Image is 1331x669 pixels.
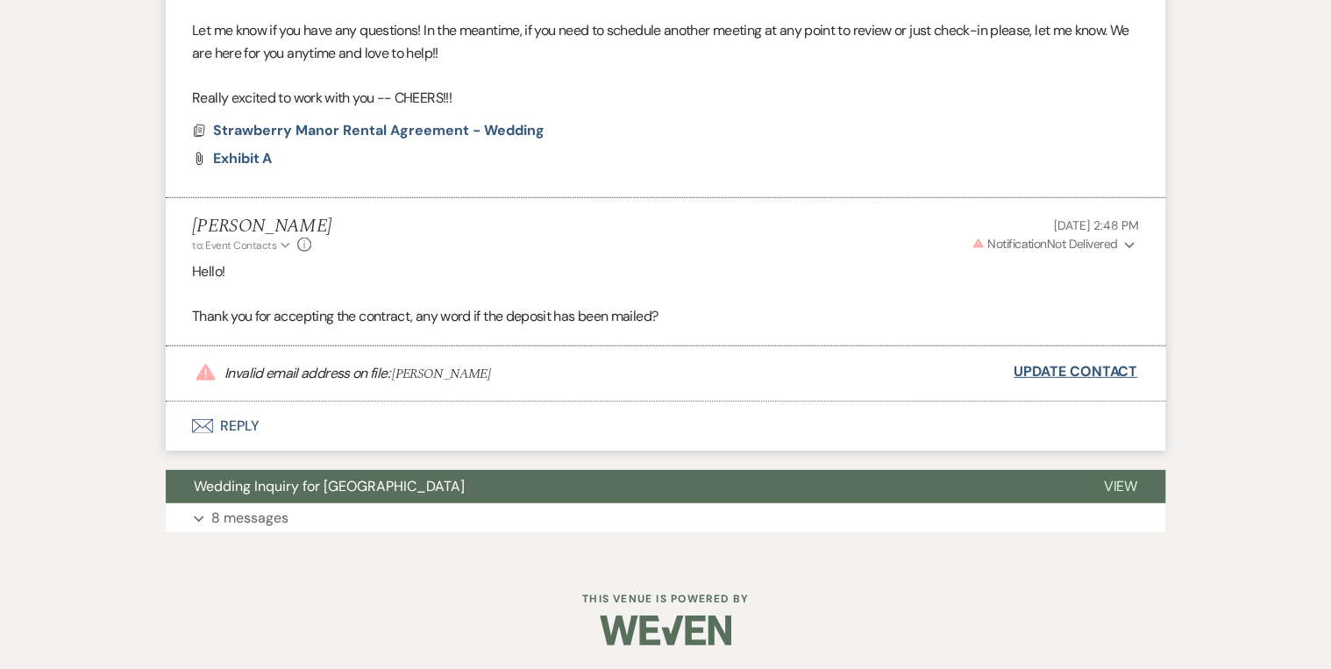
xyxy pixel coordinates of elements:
[213,120,549,141] button: Strawberry Manor Rental Agreement - Wedding
[166,470,1075,503] button: Wedding Inquiry for [GEOGRAPHIC_DATA]
[1014,360,1137,383] a: Update Contact
[1054,217,1139,233] span: [DATE] 2:48 PM
[192,260,1139,283] p: Hello!
[192,238,276,253] span: to: Event Contacts
[213,121,544,139] span: Strawberry Manor Rental Agreement - Wedding
[969,235,1139,253] button: NotificationNot Delivered
[224,363,490,384] p: Invalid email address on file:
[192,19,1139,64] p: Let me know if you have any questions! In the meantime, if you need to schedule another meeting a...
[192,238,293,253] button: to: Event Contacts
[972,236,1117,252] span: Not Delivered
[1075,470,1165,503] button: View
[213,149,272,167] span: Exhibit A
[1103,477,1137,495] span: View
[194,477,465,495] span: Wedding Inquiry for [GEOGRAPHIC_DATA]
[192,216,331,238] h5: [PERSON_NAME]
[392,363,490,384] span: [PERSON_NAME]
[987,236,1046,252] span: Notification
[166,402,1165,451] button: Reply
[192,305,1139,328] p: Thank you for accepting the contract, any word if the deposit has been mailed?
[600,600,731,661] img: Weven Logo
[213,152,272,166] a: Exhibit A
[166,503,1165,533] button: 8 messages
[192,87,1139,110] p: Really excited to work with you -- CHEERS!!!
[211,507,288,530] p: 8 messages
